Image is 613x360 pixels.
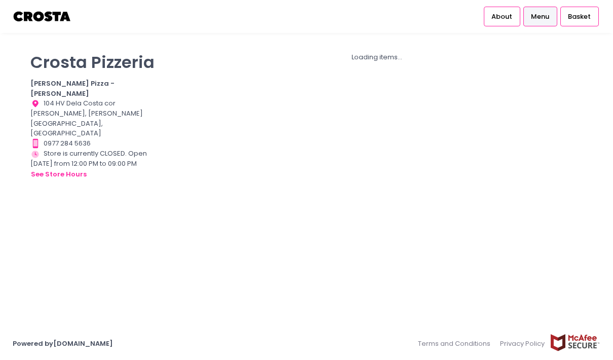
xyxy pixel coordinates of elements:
[30,98,159,138] div: 104 HV Dela Costa cor [PERSON_NAME], [PERSON_NAME][GEOGRAPHIC_DATA], [GEOGRAPHIC_DATA]
[491,12,512,22] span: About
[495,334,550,353] a: Privacy Policy
[484,7,520,26] a: About
[172,52,583,62] div: Loading items...
[550,334,600,351] img: mcafee-secure
[531,12,549,22] span: Menu
[568,12,591,22] span: Basket
[13,339,113,348] a: Powered by[DOMAIN_NAME]
[523,7,557,26] a: Menu
[30,138,159,149] div: 0977 284 5636
[30,79,114,98] b: [PERSON_NAME] Pizza - [PERSON_NAME]
[30,52,159,72] p: Crosta Pizzeria
[30,149,159,179] div: Store is currently CLOSED. Open [DATE] from 12:00 PM to 09:00 PM
[13,8,72,25] img: logo
[30,169,87,180] button: see store hours
[418,334,495,353] a: Terms and Conditions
